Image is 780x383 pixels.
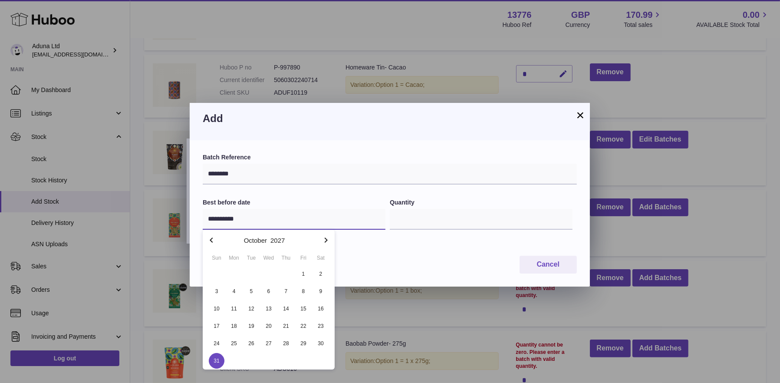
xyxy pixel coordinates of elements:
span: 26 [244,336,259,351]
label: Best before date [203,198,385,207]
span: 17 [209,318,224,334]
button: 19 [243,317,260,335]
button: 28 [277,335,295,352]
span: 13 [261,301,276,317]
button: 13 [260,300,277,317]
div: Tue [243,254,260,262]
span: 8 [296,284,311,299]
span: 28 [278,336,294,351]
button: 27 [260,335,277,352]
button: 30 [312,335,329,352]
div: Wed [260,254,277,262]
button: Cancel [520,256,577,274]
button: 15 [295,300,312,317]
h3: Add [203,112,577,125]
div: Sat [312,254,329,262]
span: 11 [226,301,242,317]
span: 5 [244,284,259,299]
span: 23 [313,318,329,334]
button: 2 [312,265,329,283]
span: 14 [278,301,294,317]
button: 11 [225,300,243,317]
button: 21 [277,317,295,335]
span: 6 [261,284,276,299]
span: 16 [313,301,329,317]
span: 21 [278,318,294,334]
div: Thu [277,254,295,262]
button: 8 [295,283,312,300]
span: 31 [209,353,224,369]
button: 7 [277,283,295,300]
button: 2027 [270,237,285,244]
button: 4 [225,283,243,300]
span: 22 [296,318,311,334]
button: 24 [208,335,225,352]
button: 31 [208,352,225,370]
button: 25 [225,335,243,352]
span: 15 [296,301,311,317]
span: 18 [226,318,242,334]
button: 6 [260,283,277,300]
span: 20 [261,318,276,334]
button: 29 [295,335,312,352]
span: 19 [244,318,259,334]
span: 30 [313,336,329,351]
label: Quantity [390,198,573,207]
span: 1 [296,266,311,282]
span: 3 [209,284,224,299]
button: 23 [312,317,329,335]
button: 26 [243,335,260,352]
button: October [244,237,267,244]
button: 14 [277,300,295,317]
button: 17 [208,317,225,335]
button: 18 [225,317,243,335]
button: 9 [312,283,329,300]
button: × [575,110,586,120]
span: 2 [313,266,329,282]
span: 9 [313,284,329,299]
button: 3 [208,283,225,300]
button: 12 [243,300,260,317]
span: 27 [261,336,276,351]
span: 24 [209,336,224,351]
span: 12 [244,301,259,317]
div: Mon [225,254,243,262]
button: 16 [312,300,329,317]
button: 20 [260,317,277,335]
label: Batch Reference [203,153,577,162]
span: 4 [226,284,242,299]
span: 7 [278,284,294,299]
div: Fri [295,254,312,262]
button: 1 [295,265,312,283]
span: 29 [296,336,311,351]
div: Sun [208,254,225,262]
button: 10 [208,300,225,317]
button: 5 [243,283,260,300]
button: 22 [295,317,312,335]
span: 10 [209,301,224,317]
span: 25 [226,336,242,351]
